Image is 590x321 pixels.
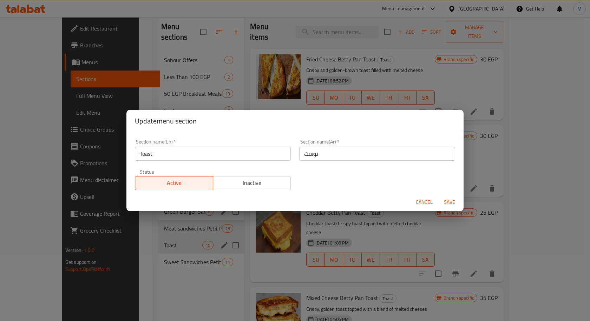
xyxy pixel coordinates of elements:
[216,178,288,188] span: Inactive
[135,147,291,161] input: Please enter section name(en)
[213,176,291,190] button: Inactive
[413,196,435,209] button: Cancel
[299,147,455,161] input: Please enter section name(ar)
[441,198,458,207] span: Save
[135,115,455,127] h2: Update menu section
[416,198,433,207] span: Cancel
[138,178,210,188] span: Active
[135,176,213,190] button: Active
[438,196,461,209] button: Save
